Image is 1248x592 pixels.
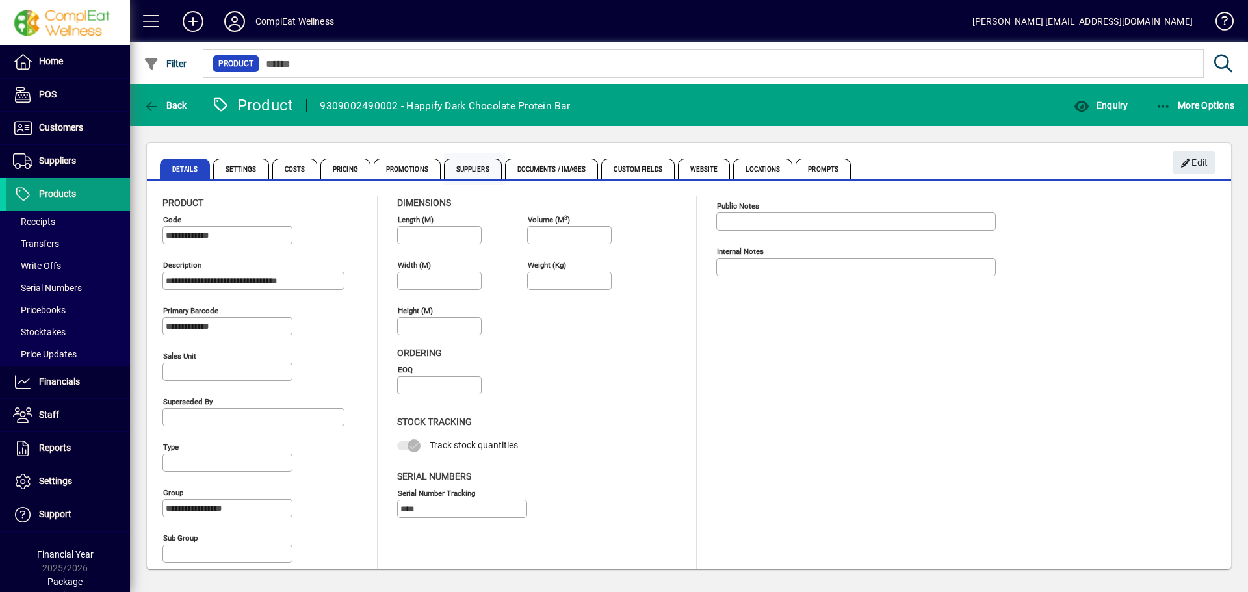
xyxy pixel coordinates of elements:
span: Reports [39,443,71,453]
mat-label: Sub group [163,534,198,543]
span: Suppliers [444,159,502,179]
div: [PERSON_NAME] [EMAIL_ADDRESS][DOMAIN_NAME] [972,11,1193,32]
span: Edit [1180,152,1208,174]
span: Ordering [397,348,442,358]
span: Financial Year [37,549,94,560]
mat-label: Description [163,261,201,270]
span: Financials [39,376,80,387]
button: Add [172,10,214,33]
a: Settings [6,465,130,498]
span: Product [218,57,253,70]
span: Details [160,159,210,179]
div: ComplEat Wellness [255,11,334,32]
mat-label: Group [163,488,183,497]
span: Staff [39,409,59,420]
a: Knowledge Base [1206,3,1232,45]
app-page-header-button: Back [130,94,201,117]
mat-label: Internal Notes [717,247,764,256]
mat-label: Public Notes [717,201,759,211]
button: Back [140,94,190,117]
a: Reports [6,432,130,465]
a: Financials [6,366,130,398]
span: Promotions [374,159,441,179]
mat-label: Height (m) [398,306,433,315]
button: More Options [1152,94,1238,117]
span: Suppliers [39,155,76,166]
mat-label: Length (m) [398,215,434,224]
a: Home [6,45,130,78]
a: Stocktakes [6,321,130,343]
span: Dimensions [397,198,451,208]
mat-label: Weight (Kg) [528,261,566,270]
mat-label: Superseded by [163,397,213,406]
a: Price Updates [6,343,130,365]
mat-label: Volume (m ) [528,215,570,224]
span: Settings [39,476,72,486]
span: Pricebooks [13,305,66,315]
a: Pricebooks [6,299,130,321]
span: Enquiry [1074,100,1128,110]
span: Website [678,159,731,179]
mat-label: EOQ [398,365,413,374]
span: Settings [213,159,269,179]
a: Customers [6,112,130,144]
button: Edit [1173,151,1215,174]
mat-label: Type [163,443,179,452]
span: Costs [272,159,318,179]
span: Home [39,56,63,66]
span: Price Updates [13,349,77,359]
span: Track stock quantities [430,440,518,450]
span: POS [39,89,57,99]
span: Support [39,509,71,519]
span: Stock Tracking [397,417,472,427]
span: Locations [733,159,792,179]
span: Write Offs [13,261,61,271]
a: Transfers [6,233,130,255]
span: Serial Numbers [13,283,82,293]
span: Pricing [320,159,370,179]
button: Enquiry [1071,94,1131,117]
button: Filter [140,52,190,75]
span: Prompts [796,159,851,179]
span: Products [39,188,76,199]
div: 9309002490002 - Happify Dark Chocolate Protein Bar [320,96,570,116]
mat-label: Primary barcode [163,306,218,315]
span: Transfers [13,238,59,249]
span: Package [47,576,83,587]
a: Write Offs [6,255,130,277]
mat-label: Sales unit [163,352,196,361]
span: Serial Numbers [397,471,471,482]
span: Documents / Images [505,159,599,179]
span: Filter [144,58,187,69]
span: Customers [39,122,83,133]
span: Stocktakes [13,327,66,337]
button: Profile [214,10,255,33]
span: Receipts [13,216,55,227]
mat-label: Serial Number tracking [398,488,475,497]
div: Product [211,95,294,116]
a: Suppliers [6,145,130,177]
span: Product [162,198,203,208]
a: Receipts [6,211,130,233]
span: Back [144,100,187,110]
span: Custom Fields [601,159,674,179]
a: Serial Numbers [6,277,130,299]
a: POS [6,79,130,111]
a: Support [6,498,130,531]
span: More Options [1156,100,1235,110]
mat-label: Code [163,215,181,224]
a: Staff [6,399,130,431]
mat-label: Width (m) [398,261,431,270]
sup: 3 [564,214,567,220]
